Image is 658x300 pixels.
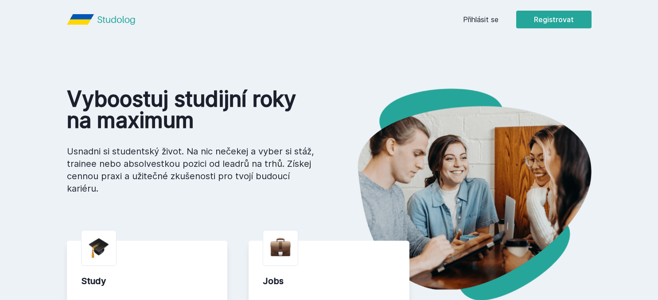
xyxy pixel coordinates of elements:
a: Přihlásit se [463,14,498,25]
p: Usnadni si studentský život. Na nic nečekej a vyber si stáž, trainee nebo absolvestkou pozici od ... [67,145,315,195]
div: Jobs [263,275,395,287]
img: briefcase.png [270,236,291,258]
h1: Vyboostuj studijní roky na maximum [67,88,315,131]
div: Study [81,275,214,287]
img: graduation-cap.png [89,238,109,258]
button: Registrovat [516,11,592,28]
